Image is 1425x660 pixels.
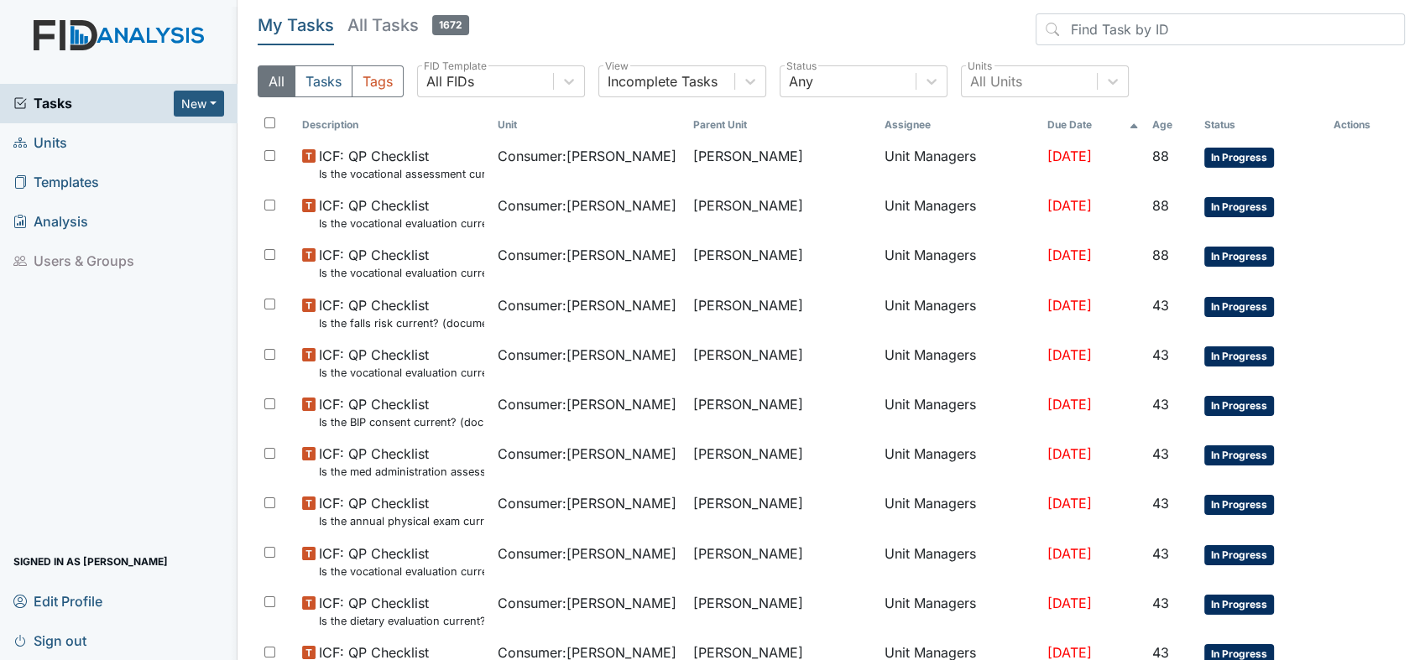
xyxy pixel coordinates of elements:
span: 43 [1152,495,1169,512]
div: Any [789,71,813,91]
span: [PERSON_NAME] [692,295,802,315]
small: Is the annual physical exam current? (document the date in the comment section) [319,513,484,529]
span: ICF: QP Checklist Is the vocational assessment current? (document the date in the comment section) [319,146,484,182]
span: [DATE] [1047,247,1091,263]
span: In Progress [1204,297,1274,317]
th: Toggle SortBy [1146,111,1198,139]
th: Toggle SortBy [686,111,877,139]
span: ICF: QP Checklist Is the annual physical exam current? (document the date in the comment section) [319,493,484,529]
th: Toggle SortBy [295,111,491,139]
span: [PERSON_NAME] [692,245,802,265]
span: [DATE] [1047,445,1091,462]
span: In Progress [1204,148,1274,168]
span: Analysis [13,209,88,235]
span: [PERSON_NAME] [692,345,802,365]
span: In Progress [1204,346,1274,366]
td: Unit Managers [878,486,1041,536]
span: Consumer : [PERSON_NAME] [498,345,676,365]
span: In Progress [1204,495,1274,515]
a: Tasks [13,93,174,113]
span: 43 [1152,346,1169,363]
span: [DATE] [1047,595,1091,611]
small: Is the med administration assessment current? (document the date in the comment section) [319,464,484,480]
span: [DATE] [1047,346,1091,363]
span: In Progress [1204,396,1274,416]
span: ICF: QP Checklist Is the dietary evaluation current? (document the date in the comment section) [319,593,484,629]
span: [DATE] [1047,148,1091,164]
span: 88 [1152,148,1169,164]
td: Unit Managers [878,537,1041,586]
span: Consumer : [PERSON_NAME] [498,493,676,513]
td: Unit Managers [878,189,1041,238]
span: ICF: QP Checklist Is the vocational evaluation current? (document the date in the comment section) [319,345,484,381]
th: Assignee [878,111,1041,139]
input: Toggle All Rows Selected [264,117,275,128]
small: Is the falls risk current? (document the date in the comment section) [319,315,484,331]
h5: My Tasks [258,13,334,37]
span: ICF: QP Checklist Is the vocational evaluation current? (document the date in the comment section) [319,543,484,579]
th: Actions [1327,111,1405,139]
span: Consumer : [PERSON_NAME] [498,195,676,216]
span: Consumer : [PERSON_NAME] [498,394,676,414]
th: Toggle SortBy [1198,111,1327,139]
span: Consumer : [PERSON_NAME] [498,444,676,464]
small: Is the vocational evaluation current? (document the date in the comment section) [319,265,484,281]
span: Templates [13,169,99,195]
small: Is the BIP consent current? (document the date, BIP number in the comment section) [319,414,484,430]
td: Unit Managers [878,437,1041,486]
td: Unit Managers [878,288,1041,338]
h5: All Tasks [347,13,469,37]
span: 88 [1152,247,1169,263]
td: Unit Managers [878,338,1041,387]
td: Unit Managers [878,139,1041,189]
span: ICF: QP Checklist Is the BIP consent current? (document the date, BIP number in the comment section) [319,394,484,430]
span: In Progress [1204,197,1274,217]
span: In Progress [1204,545,1274,565]
span: 43 [1152,297,1169,314]
span: [PERSON_NAME] [692,394,802,414]
span: 43 [1152,396,1169,413]
span: 1672 [432,15,469,35]
th: Toggle SortBy [1040,111,1146,139]
span: 88 [1152,197,1169,214]
span: In Progress [1204,445,1274,465]
span: Consumer : [PERSON_NAME] [498,593,676,613]
small: Is the vocational evaluation current? (document the date in the comment section) [319,564,484,579]
span: [PERSON_NAME] [692,543,802,564]
span: Signed in as [PERSON_NAME] [13,548,168,574]
span: [DATE] [1047,297,1091,314]
span: [PERSON_NAME] [692,493,802,513]
span: [DATE] [1047,396,1091,413]
td: Unit Managers [878,238,1041,288]
span: In Progress [1204,247,1274,267]
th: Toggle SortBy [491,111,686,139]
div: All FIDs [426,71,474,91]
span: [PERSON_NAME] [692,146,802,166]
small: Is the vocational evaluation current? (document the date in the comment section) [319,365,484,381]
span: [DATE] [1047,197,1091,214]
span: [PERSON_NAME] [692,593,802,613]
small: Is the dietary evaluation current? (document the date in the comment section) [319,613,484,629]
span: Consumer : [PERSON_NAME] [498,146,676,166]
span: [PERSON_NAME] [692,195,802,216]
span: 43 [1152,595,1169,611]
button: Tasks [295,65,352,97]
span: Units [13,130,67,156]
span: [DATE] [1047,545,1091,562]
span: Consumer : [PERSON_NAME] [498,543,676,564]
span: ICF: QP Checklist Is the falls risk current? (document the date in the comment section) [319,295,484,331]
td: Unit Managers [878,387,1041,437]
span: 43 [1152,545,1169,562]
button: All [258,65,295,97]
span: Consumer : [PERSON_NAME] [498,295,676,315]
span: [DATE] [1047,495,1091,512]
small: Is the vocational evaluation current? (document the date in the comment section) [319,216,484,231]
td: Unit Managers [878,586,1041,636]
button: Tags [352,65,404,97]
input: Find Task by ID [1036,13,1405,45]
div: All Units [970,71,1022,91]
span: 43 [1152,445,1169,462]
span: ICF: QP Checklist Is the vocational evaluation current? (document the date in the comment section) [319,245,484,281]
button: New [174,91,224,117]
